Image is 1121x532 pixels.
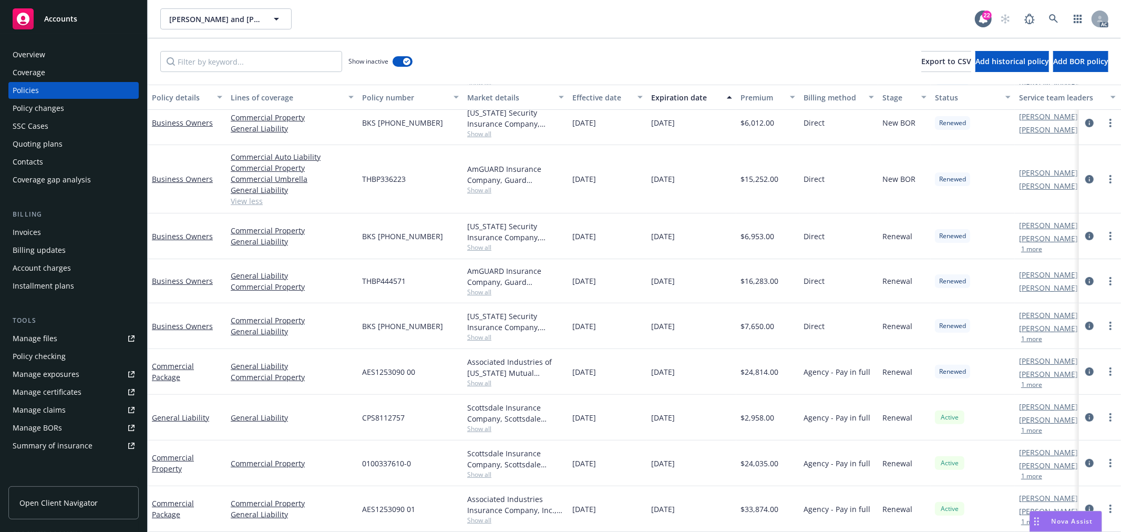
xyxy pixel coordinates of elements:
[1104,411,1117,424] a: more
[1083,320,1096,332] a: circleInformation
[8,348,139,365] a: Policy checking
[1019,220,1078,231] a: [PERSON_NAME]
[1019,269,1078,280] a: [PERSON_NAME]
[882,173,916,185] span: New BOR
[13,224,41,241] div: Invoices
[13,366,79,383] div: Manage exposures
[939,277,966,286] span: Renewed
[741,275,778,287] span: $16,283.00
[741,458,778,469] span: $24,035.00
[8,46,139,63] a: Overview
[8,136,139,152] a: Quoting plans
[1021,382,1042,388] button: 1 more
[939,118,966,128] span: Renewed
[572,458,596,469] span: [DATE]
[152,92,211,103] div: Policy details
[8,315,139,326] div: Tools
[1021,336,1042,342] button: 1 more
[152,321,213,331] a: Business Owners
[13,154,43,170] div: Contacts
[804,366,870,377] span: Agency - Pay in full
[8,171,139,188] a: Coverage gap analysis
[1104,365,1117,378] a: more
[231,173,354,185] a: Commercial Umbrella
[651,117,675,128] span: [DATE]
[231,281,354,292] a: Commercial Property
[13,82,39,99] div: Policies
[467,494,564,516] div: Associated Industries Insurance Company, Inc., AmTrust Financial Services, RT Specialty Insurance...
[13,171,91,188] div: Coverage gap analysis
[647,85,736,110] button: Expiration date
[152,498,194,519] a: Commercial Package
[882,321,912,332] span: Renewal
[982,11,992,20] div: 22
[882,231,912,242] span: Renewal
[799,85,878,110] button: Billing method
[1104,503,1117,515] a: more
[13,242,66,259] div: Billing updates
[572,366,596,377] span: [DATE]
[362,412,405,423] span: CPS8112757
[467,448,564,470] div: Scottsdale Insurance Company, Scottsdale Insurance Company (Nationwide), RT Specialty Insurance S...
[467,186,564,195] span: Show all
[651,504,675,515] span: [DATE]
[736,85,799,110] button: Premium
[44,15,77,23] span: Accounts
[231,412,354,423] a: General Liability
[1021,427,1042,434] button: 1 more
[651,275,675,287] span: [DATE]
[1019,167,1078,178] a: [PERSON_NAME]
[882,458,912,469] span: Renewal
[13,278,74,294] div: Installment plans
[13,100,64,117] div: Policy changes
[8,64,139,81] a: Coverage
[1052,517,1093,526] span: Nova Assist
[152,231,213,241] a: Business Owners
[1019,310,1078,321] a: [PERSON_NAME]
[804,275,825,287] span: Direct
[152,453,194,474] a: Commercial Property
[1104,275,1117,288] a: more
[921,56,971,66] span: Export to CSV
[651,458,675,469] span: [DATE]
[804,231,825,242] span: Direct
[8,278,139,294] a: Installment plans
[8,366,139,383] span: Manage exposures
[804,117,825,128] span: Direct
[152,276,213,286] a: Business Owners
[231,326,354,337] a: General Liability
[882,366,912,377] span: Renewal
[8,100,139,117] a: Policy changes
[231,270,354,281] a: General Liability
[467,424,564,433] span: Show all
[169,14,260,25] span: [PERSON_NAME] and [PERSON_NAME]
[651,366,675,377] span: [DATE]
[1043,8,1064,29] a: Search
[362,275,406,287] span: THBP444571
[152,413,209,423] a: General Liability
[741,92,784,103] div: Premium
[1104,117,1117,129] a: more
[882,275,912,287] span: Renewal
[8,154,139,170] a: Contacts
[939,413,960,422] span: Active
[1019,233,1078,244] a: [PERSON_NAME]
[362,366,415,377] span: AES1253090 00
[231,498,354,509] a: Commercial Property
[13,136,63,152] div: Quoting plans
[975,56,1049,66] span: Add historical policy
[1104,320,1117,332] a: more
[231,509,354,520] a: General Liability
[8,242,139,259] a: Billing updates
[231,236,354,247] a: General Liability
[160,51,342,72] input: Filter by keyword...
[939,231,966,241] span: Renewed
[362,458,411,469] span: 0100337610-0
[1019,124,1078,135] a: [PERSON_NAME]
[935,92,999,103] div: Status
[13,330,57,347] div: Manage files
[231,372,354,383] a: Commercial Property
[1104,230,1117,242] a: more
[8,224,139,241] a: Invoices
[1015,85,1120,110] button: Service team leaders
